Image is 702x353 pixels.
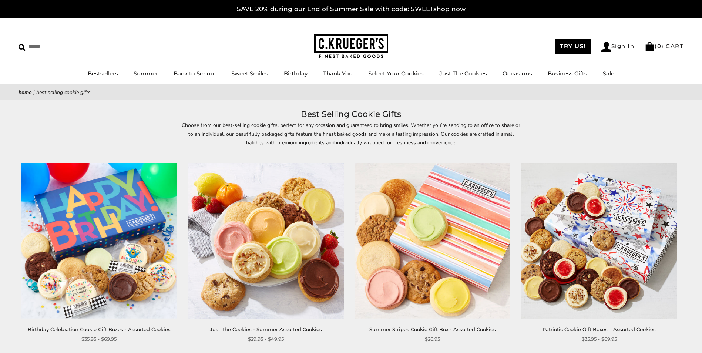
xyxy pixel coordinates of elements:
a: Birthday Celebration Cookie Gift Boxes - Assorted Cookies [28,326,171,332]
a: Patriotic Cookie Gift Boxes – Assorted Cookies [543,326,656,332]
span: | [33,89,35,96]
a: Home [19,89,32,96]
a: Sweet Smiles [231,70,268,77]
span: $26.95 [425,335,440,343]
a: (0) CART [645,43,683,50]
p: Choose from our best-selling cookie gifts, perfect for any occasion and guaranteed to bring smile... [181,121,521,155]
span: Best Selling Cookie Gifts [36,89,91,96]
img: Account [601,42,611,52]
nav: breadcrumbs [19,88,683,97]
a: Back to School [174,70,216,77]
span: $29.95 - $49.95 [248,335,284,343]
a: TRY US! [555,39,591,54]
a: Thank You [323,70,353,77]
a: Sign In [601,42,635,52]
a: Bestsellers [88,70,118,77]
span: $35.95 - $69.95 [582,335,617,343]
span: 0 [657,43,662,50]
img: Patriotic Cookie Gift Boxes – Assorted Cookies [521,163,677,319]
a: Summer Stripes Cookie Gift Box - Assorted Cookies [369,326,496,332]
img: Just The Cookies - Summer Assorted Cookies [188,163,344,319]
a: Birthday [284,70,308,77]
img: C.KRUEGER'S [314,34,388,58]
a: Sale [603,70,614,77]
a: Just The Cookies [439,70,487,77]
span: $35.95 - $69.95 [81,335,117,343]
img: Search [19,44,26,51]
a: Occasions [503,70,532,77]
img: Summer Stripes Cookie Gift Box - Assorted Cookies [355,163,510,319]
img: Bag [645,42,655,51]
a: SAVE 20% during our End of Summer Sale with code: SWEETshop now [237,5,466,13]
a: Business Gifts [548,70,587,77]
a: Summer [134,70,158,77]
a: Select Your Cookies [368,70,424,77]
input: Search [19,41,107,52]
h1: Best Selling Cookie Gifts [30,108,672,121]
a: Just The Cookies - Summer Assorted Cookies [210,326,322,332]
span: shop now [433,5,466,13]
img: Birthday Celebration Cookie Gift Boxes - Assorted Cookies [21,163,177,319]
